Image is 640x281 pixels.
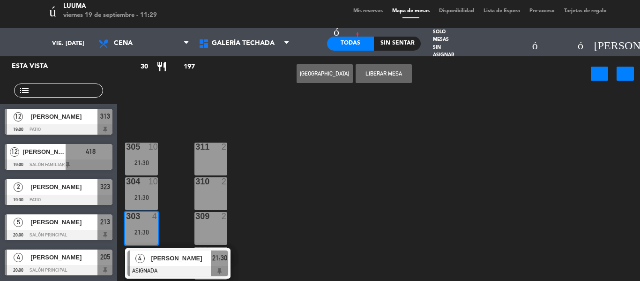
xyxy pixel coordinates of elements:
[17,183,20,190] font: 2
[300,70,349,77] font: [GEOGRAPHIC_DATA]
[222,212,226,221] font: 2
[142,212,206,220] font: bloquear
[63,12,157,18] font: viernes 19 de septiembre - 11:29
[392,8,430,14] font: Mapa de mesas
[100,218,110,226] font: 213
[126,142,140,152] font: 305
[353,8,383,14] font: Mis reservas
[141,63,148,70] font: 30
[134,228,149,236] font: 21:30
[11,148,18,155] font: 12
[617,67,634,81] button: cerca
[17,218,20,226] font: 5
[195,246,209,256] font: 308
[195,212,209,221] font: 309
[212,247,275,255] font: bloquear
[126,212,140,221] font: 303
[30,113,82,120] font: [PERSON_NAME]
[17,253,20,261] font: 4
[184,63,195,70] font: 197
[195,142,209,152] font: 311
[564,8,607,14] font: Tarjetas de regalo
[151,255,202,262] font: [PERSON_NAME]
[212,143,275,151] font: bloquear
[148,85,150,96] input: Filtrar por nombre...
[212,254,227,262] font: 21:30
[149,177,158,186] font: 10
[100,112,110,120] font: 313
[195,177,209,186] font: 310
[19,85,148,96] font: lista de filtros
[22,148,74,155] font: [PERSON_NAME]
[222,142,226,152] font: 2
[114,40,133,46] font: Cena
[365,70,402,77] font: Liberar Mesa
[156,61,179,72] font: restaurante
[152,212,157,221] font: 4
[297,64,353,83] button: [GEOGRAPHIC_DATA]
[591,67,608,81] button: potencia de entrada
[149,142,158,152] font: 10
[138,254,141,262] font: 4
[30,183,82,190] font: [PERSON_NAME]
[433,30,454,57] font: Solo mesas sin asignar
[126,177,140,186] font: 304
[7,2,56,16] font: menú
[484,8,520,14] font: Lista de Espera
[7,2,56,20] button: menú
[100,182,110,190] font: 323
[120,24,350,36] font: salir_a_la_aplicación
[356,64,412,83] button: Liberar Mesa
[365,24,544,36] font: convertido_en_no
[212,212,275,220] font: bloquear
[308,31,419,37] font: registro manual de fibra
[100,253,110,261] font: 205
[212,177,275,185] font: bloquear
[15,113,22,120] font: 12
[63,3,86,9] font: Luuma
[134,194,149,201] font: 21:30
[529,8,555,14] font: Pre-acceso
[86,147,96,155] font: 418
[30,254,82,261] font: [PERSON_NAME]
[439,8,474,14] font: Disponibilidad
[558,24,626,36] font: buscar
[134,159,149,167] font: 21:30
[30,219,82,226] font: [PERSON_NAME]
[222,246,226,256] font: 2
[222,177,226,186] font: 2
